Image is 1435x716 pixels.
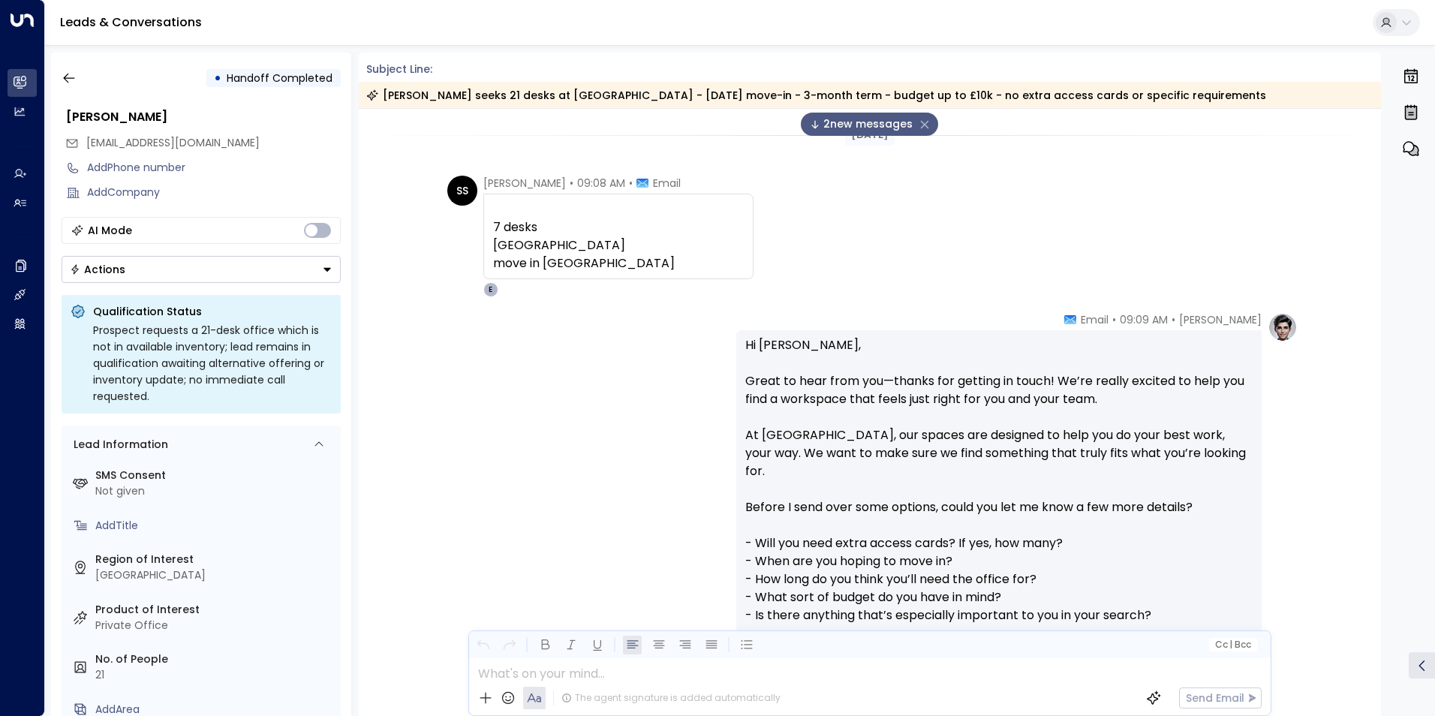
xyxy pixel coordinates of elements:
span: [PERSON_NAME] [483,176,566,191]
div: Lead Information [68,437,168,453]
span: Subject Line: [366,62,432,77]
div: Not given [95,483,335,499]
button: Undo [474,636,492,654]
div: Private Office [95,618,335,633]
div: [PERSON_NAME] seeks 21 desks at [GEOGRAPHIC_DATA] - [DATE] move-in - 3-month term - budget up to ... [366,88,1266,103]
div: 7 desks [493,218,744,272]
div: The agent signature is added automatically [561,691,781,705]
div: 2new messages [801,113,938,136]
span: • [629,176,633,191]
span: 09:08 AM [577,176,625,191]
span: 09:09 AM [1120,312,1168,327]
span: • [1172,312,1175,327]
img: profile-logo.png [1268,312,1298,342]
div: AddCompany [87,185,341,200]
div: Button group with a nested menu [62,256,341,283]
div: Actions [70,263,125,276]
div: [GEOGRAPHIC_DATA] [95,567,335,583]
button: Cc|Bcc [1208,638,1256,652]
span: Email [653,176,681,191]
label: Product of Interest [95,602,335,618]
span: • [570,176,573,191]
div: [GEOGRAPHIC_DATA] [493,236,744,254]
label: Region of Interest [95,552,335,567]
a: Leads & Conversations [60,14,202,31]
div: move in [GEOGRAPHIC_DATA] [493,254,744,272]
button: Actions [62,256,341,283]
span: 2 new message s [810,116,913,132]
button: Redo [500,636,519,654]
label: No. of People [95,651,335,667]
div: AddPhone number [87,160,341,176]
div: AddTitle [95,518,335,534]
span: Email [1081,312,1109,327]
div: • [214,65,221,92]
span: | [1229,639,1232,650]
span: samsalesai5@gmail.com [86,135,260,151]
div: AI Mode [88,223,132,238]
span: Handoff Completed [227,71,332,86]
div: SS [447,176,477,206]
div: 21 [95,667,335,683]
p: Qualification Status [93,304,332,319]
span: [PERSON_NAME] [1179,312,1262,327]
span: Cc Bcc [1214,639,1250,650]
div: Prospect requests a 21-desk office which is not in available inventory; lead remains in qualifica... [93,322,332,405]
span: • [1112,312,1116,327]
label: SMS Consent [95,468,335,483]
div: [PERSON_NAME] [66,108,341,126]
div: E [483,282,498,297]
p: Hi [PERSON_NAME], Great to hear from you—thanks for getting in touch! We’re really excited to hel... [745,336,1253,696]
span: [EMAIL_ADDRESS][DOMAIN_NAME] [86,135,260,150]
